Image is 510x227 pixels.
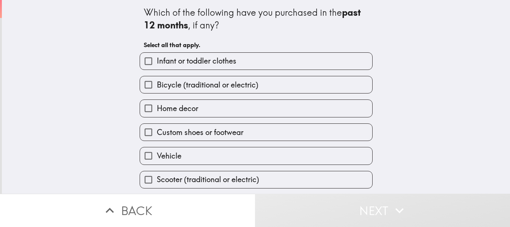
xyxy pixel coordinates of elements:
button: Infant or toddler clothes [140,53,372,70]
button: Home decor [140,100,372,117]
span: Infant or toddler clothes [157,56,236,66]
span: Home decor [157,103,198,114]
h6: Select all that apply. [144,41,368,49]
b: past 12 months [144,7,363,31]
button: Custom shoes or footwear [140,124,372,141]
button: Vehicle [140,147,372,164]
button: Next [255,194,510,227]
span: Scooter (traditional or electric) [157,174,259,185]
span: Bicycle (traditional or electric) [157,80,258,90]
button: Bicycle (traditional or electric) [140,76,372,93]
span: Custom shoes or footwear [157,127,243,138]
div: Which of the following have you purchased in the , if any? [144,6,368,31]
button: Scooter (traditional or electric) [140,171,372,188]
span: Vehicle [157,151,181,161]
